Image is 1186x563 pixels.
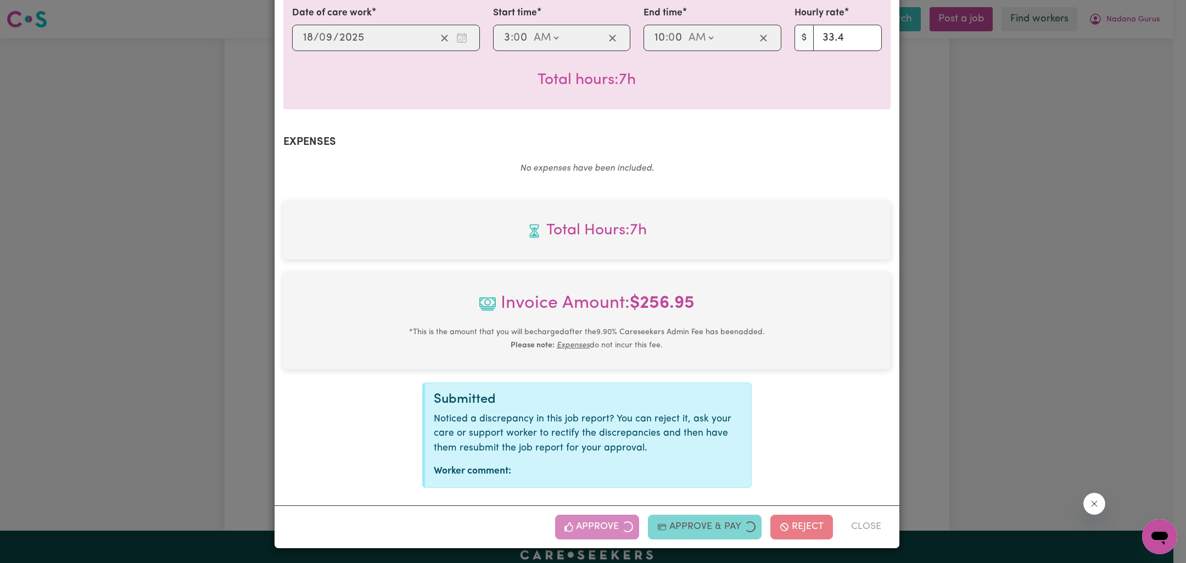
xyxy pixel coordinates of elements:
[644,6,682,20] label: End time
[333,32,339,44] span: /
[514,30,528,46] input: --
[511,32,513,44] span: :
[669,30,683,46] input: --
[7,8,66,16] span: Need any help?
[630,295,695,312] b: $ 256.95
[409,328,765,350] small: This is the amount that you will be charged after the 9.90 % Careseekers Admin Fee has been added...
[436,30,453,46] button: Clear date
[557,341,590,350] u: Expenses
[314,32,319,44] span: /
[795,6,844,20] label: Hourly rate
[453,30,471,46] button: Enter the date of care work
[292,290,882,325] span: Invoice Amount:
[434,466,511,476] strong: Worker comment:
[665,32,668,44] span: :
[668,32,675,43] span: 0
[654,30,665,46] input: --
[513,32,520,43] span: 0
[538,72,636,88] span: Total hours worked: 7 hours
[283,136,891,149] h2: Expenses
[504,30,511,46] input: --
[434,412,742,455] p: Noticed a discrepancy in this job report? You can reject it, ask your care or support worker to r...
[1142,519,1177,554] iframe: Button to launch messaging window
[511,341,555,350] b: Please note:
[493,6,537,20] label: Start time
[339,30,365,46] input: ----
[292,6,372,20] label: Date of care work
[303,30,314,46] input: --
[319,32,326,43] span: 0
[1083,493,1105,515] iframe: Close message
[320,30,333,46] input: --
[292,219,882,242] span: Total hours worked: 7 hours
[520,164,654,173] em: No expenses have been included.
[434,393,496,406] span: Submitted
[795,25,814,51] span: $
